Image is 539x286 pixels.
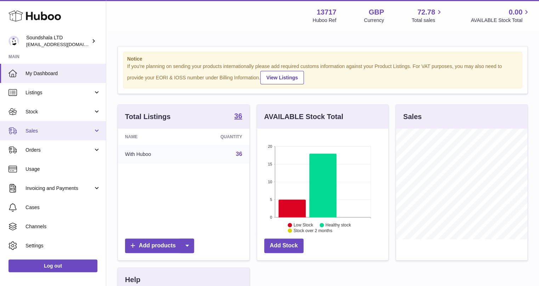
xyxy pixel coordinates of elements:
[403,112,421,122] h3: Sales
[317,7,336,17] strong: 13717
[264,239,303,253] a: Add Stock
[234,112,242,121] a: 36
[187,129,249,145] th: Quantity
[127,63,518,84] div: If you're planning on sending your products internationally please add required customs informati...
[471,17,531,24] span: AVAILABLE Stock Total
[509,7,522,17] span: 0.00
[26,41,104,47] span: [EMAIL_ADDRESS][DOMAIN_NAME]
[25,185,93,192] span: Invoicing and Payments
[294,228,332,233] text: Stock over 2 months
[8,36,19,46] img: sales@sound-shala.com
[412,7,443,24] a: 72.78 Total sales
[268,144,272,148] text: 20
[125,239,194,253] a: Add products
[25,223,101,230] span: Channels
[26,34,90,48] div: Soundshala LTD
[118,129,187,145] th: Name
[369,7,384,17] strong: GBP
[236,151,242,157] a: 36
[25,242,101,249] span: Settings
[25,70,101,77] span: My Dashboard
[25,108,93,115] span: Stock
[118,145,187,163] td: With Huboo
[364,17,384,24] div: Currency
[127,56,518,62] strong: Notice
[264,112,343,122] h3: AVAILABLE Stock Total
[234,112,242,119] strong: 36
[471,7,531,24] a: 0.00 AVAILABLE Stock Total
[25,89,93,96] span: Listings
[313,17,336,24] div: Huboo Ref
[268,180,272,184] text: 10
[270,215,272,219] text: 0
[270,197,272,202] text: 5
[325,223,351,228] text: Healthy stock
[25,128,93,134] span: Sales
[417,7,435,17] span: 72.78
[125,112,171,122] h3: Total Listings
[294,223,313,228] text: Low Stock
[268,162,272,166] text: 15
[125,275,140,285] h3: Help
[8,259,97,272] a: Log out
[25,204,101,211] span: Cases
[25,166,101,173] span: Usage
[25,147,93,153] span: Orders
[412,17,443,24] span: Total sales
[260,71,304,84] a: View Listings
